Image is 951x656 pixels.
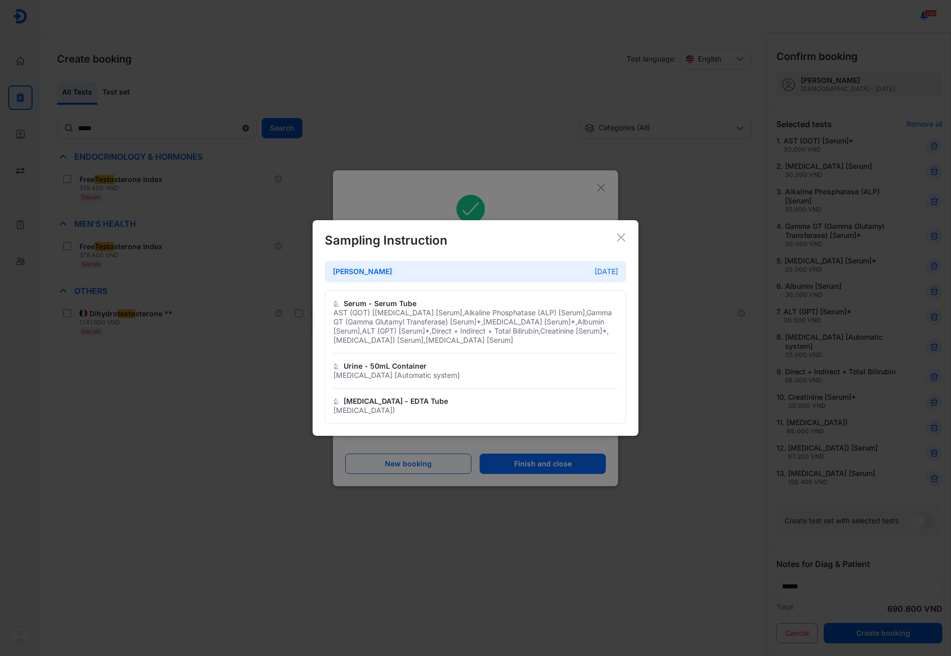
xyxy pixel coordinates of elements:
[333,267,392,276] div: [PERSON_NAME]
[344,397,448,406] div: [MEDICAL_DATA] - EDTA Tube
[344,362,427,371] div: Urine - 50mL Container
[333,371,618,380] div: [MEDICAL_DATA] [Automatic system]
[595,267,618,276] div: [DATE]
[333,308,618,345] div: AST (GOT) [[MEDICAL_DATA] [Serum],Alkaline Phosphatase (ALP) [Serum],Gamma GT (Gamma Glutamyl Tra...
[333,406,618,415] div: [MEDICAL_DATA])
[344,299,416,308] div: Serum - Serum Tube
[325,232,447,249] div: Sampling Instruction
